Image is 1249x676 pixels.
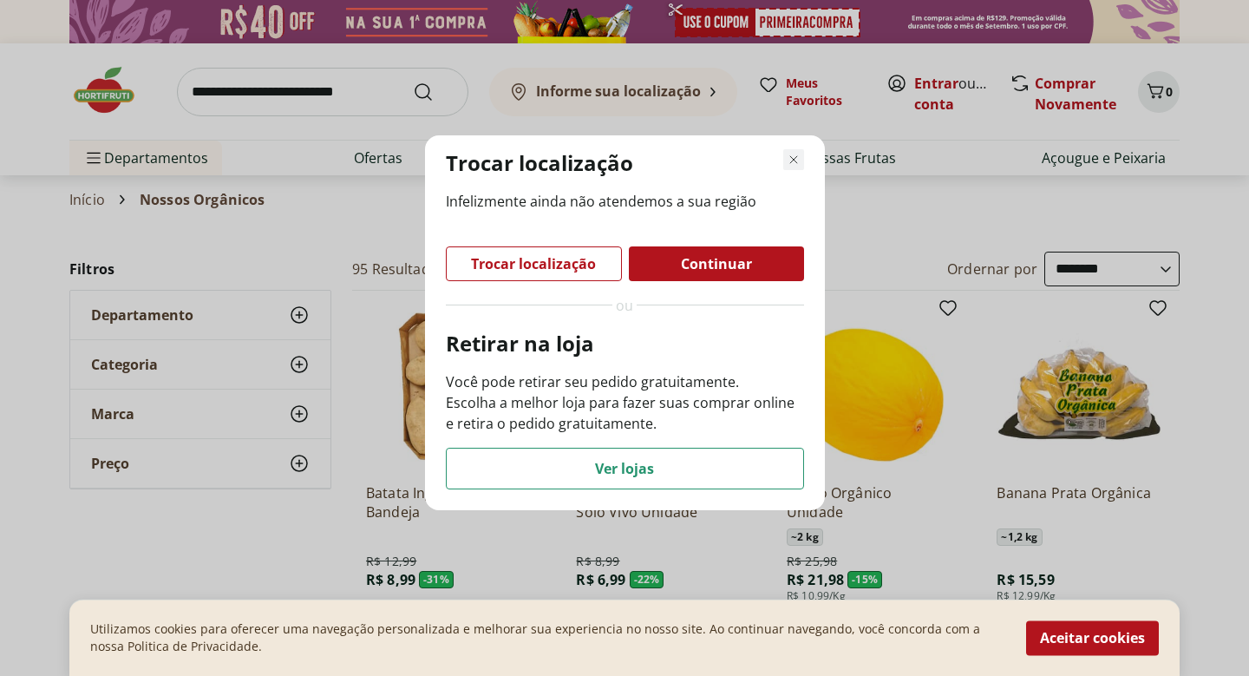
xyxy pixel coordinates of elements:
[446,371,804,434] p: Você pode retirar seu pedido gratuitamente. Escolha a melhor loja para fazer suas comprar online ...
[446,246,622,281] button: Trocar localização
[446,448,804,489] button: Ver lojas
[446,191,804,212] span: Infelizmente ainda não atendemos a sua região
[783,149,804,170] button: Fechar modal de regionalização
[595,462,654,476] span: Ver lojas
[629,246,804,281] button: Continuar
[471,257,596,271] span: Trocar localização
[425,135,825,510] div: Modal de regionalização
[681,257,752,271] span: Continuar
[1026,620,1159,655] button: Aceitar cookies
[446,330,804,358] p: Retirar na loja
[90,620,1005,655] p: Utilizamos cookies para oferecer uma navegação personalizada e melhorar sua experiencia no nosso ...
[616,295,633,316] span: ou
[446,149,633,177] p: Trocar localização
